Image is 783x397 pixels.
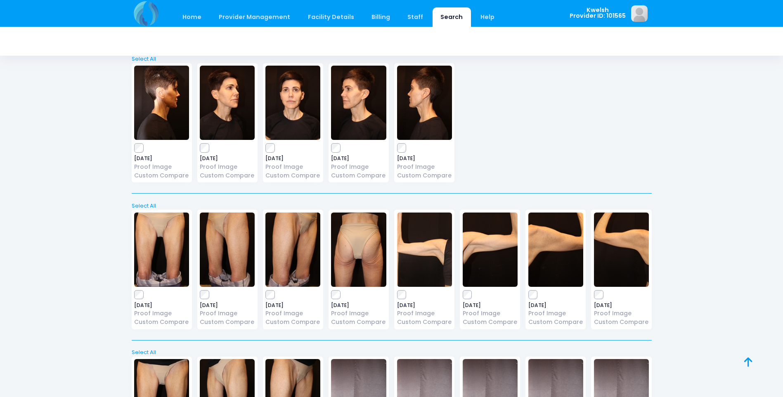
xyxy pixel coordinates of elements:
[594,303,649,308] span: [DATE]
[265,213,320,287] img: image
[134,163,189,171] a: Proof Image
[463,309,518,318] a: Proof Image
[397,213,452,287] img: image
[200,318,255,326] a: Custom Compare
[200,66,255,140] img: image
[397,303,452,308] span: [DATE]
[129,348,654,357] a: Select All
[200,171,255,180] a: Custom Compare
[211,7,298,27] a: Provider Management
[265,318,320,326] a: Custom Compare
[129,202,654,210] a: Select All
[363,7,398,27] a: Billing
[397,309,452,318] a: Proof Image
[265,156,320,161] span: [DATE]
[594,318,649,326] a: Custom Compare
[200,163,255,171] a: Proof Image
[134,303,189,308] span: [DATE]
[134,171,189,180] a: Custom Compare
[331,213,386,287] img: image
[134,309,189,318] a: Proof Image
[134,66,189,140] img: image
[472,7,502,27] a: Help
[200,309,255,318] a: Proof Image
[134,318,189,326] a: Custom Compare
[200,303,255,308] span: [DATE]
[331,303,386,308] span: [DATE]
[528,309,583,318] a: Proof Image
[400,7,431,27] a: Staff
[331,156,386,161] span: [DATE]
[397,66,452,140] img: image
[265,171,320,180] a: Custom Compare
[528,303,583,308] span: [DATE]
[134,213,189,287] img: image
[265,303,320,308] span: [DATE]
[594,309,649,318] a: Proof Image
[463,213,518,287] img: image
[265,66,320,140] img: image
[594,213,649,287] img: image
[331,309,386,318] a: Proof Image
[175,7,210,27] a: Home
[134,156,189,161] span: [DATE]
[397,163,452,171] a: Proof Image
[463,303,518,308] span: [DATE]
[570,7,626,19] span: Kwelsh Provider ID: 101565
[397,171,452,180] a: Custom Compare
[331,66,386,140] img: image
[200,213,255,287] img: image
[200,156,255,161] span: [DATE]
[631,5,648,22] img: image
[331,318,386,326] a: Custom Compare
[331,163,386,171] a: Proof Image
[397,156,452,161] span: [DATE]
[433,7,471,27] a: Search
[528,318,583,326] a: Custom Compare
[463,318,518,326] a: Custom Compare
[528,213,583,287] img: image
[300,7,362,27] a: Facility Details
[129,55,654,63] a: Select All
[331,171,386,180] a: Custom Compare
[397,318,452,326] a: Custom Compare
[265,309,320,318] a: Proof Image
[265,163,320,171] a: Proof Image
